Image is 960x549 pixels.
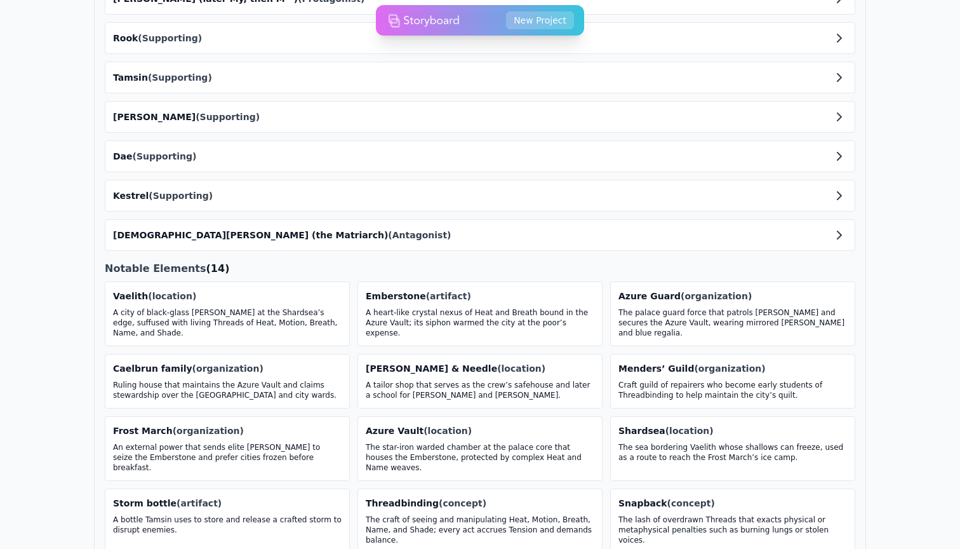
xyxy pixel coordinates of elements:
[113,111,260,123] div: [PERSON_NAME]
[113,290,337,302] div: Vaelith
[618,424,842,437] div: Shardsea
[148,72,212,83] span: (Supporting)
[113,380,342,400] p: Ruling house that maintains the Azure Vault and claims stewardship over the [GEOGRAPHIC_DATA] and...
[177,498,222,508] span: (artifact)
[366,308,594,338] p: A heart-like crystal nexus of Heat and Breath bound in the Azure Vault; its siphon warmed the cit...
[196,112,260,122] span: (Supporting)
[618,362,842,375] div: Menders’ Guild
[113,308,342,338] p: A city of black-glass [PERSON_NAME] at the Shardsea’s edge, suffused with living Threads of Heat,...
[138,33,202,43] span: (Supporting)
[133,151,197,161] span: (Supporting)
[113,150,196,163] div: Dae
[366,290,589,302] div: Emberstone
[105,141,855,172] button: Dae(Supporting)
[105,62,855,93] button: Tamsin(Supporting)
[366,497,589,510] div: Threadbinding
[389,8,460,33] img: storyboard
[439,498,486,508] span: (concept)
[618,515,847,545] p: The lash of overdrawn Threads that exacts physical or metaphysical penalties such as burning lung...
[366,424,589,437] div: Azure Vault
[173,426,244,436] span: (organization)
[694,363,765,374] span: (organization)
[113,229,451,241] div: [DEMOGRAPHIC_DATA][PERSON_NAME] (the Matriarch)
[665,426,714,436] span: (location)
[105,102,855,132] button: [PERSON_NAME](Supporting)
[113,424,337,437] div: Frost March
[366,380,594,400] p: A tailor shop that serves as the crew’s safehouse and later a school for [PERSON_NAME] and [PERSO...
[113,71,212,84] div: Tamsin
[113,442,342,473] p: An external power that sends elite [PERSON_NAME] to seize the Emberstone and prefer cities frozen...
[388,230,451,240] span: (Antagonist)
[366,515,594,545] p: The craft of seeing and manipulating Heat, Motion, Breath, Name, and Shade; every act accrues Ten...
[113,497,337,510] div: Storm bottle
[113,515,342,535] p: A bottle Tamsin uses to store and release a crafted storm to disrupt enemies.
[667,498,715,508] span: (concept)
[192,363,263,374] span: (organization)
[105,180,855,211] button: Kestrel(Supporting)
[366,362,589,375] div: [PERSON_NAME] & Needle
[618,380,847,400] p: Craft guild of repairers who become early students of Threadbinding to help maintain the city’s q...
[681,291,752,301] span: (organization)
[149,191,213,201] span: (Supporting)
[618,442,847,463] p: The sea bordering Vaelith whose shallows can freeze, used as a route to reach the Frost March’s i...
[497,363,545,374] span: (location)
[506,11,574,29] button: New Project
[105,220,855,250] button: [DEMOGRAPHIC_DATA][PERSON_NAME] (the Matriarch)(Antagonist)
[105,23,855,53] button: Rook(Supporting)
[426,291,471,301] span: (artifact)
[206,262,230,274] span: (14)
[113,189,213,202] div: Kestrel
[113,362,337,375] div: Caelbrun family
[366,442,594,473] p: The star-iron warded chamber at the palace core that houses the Emberstone, protected by complex ...
[148,291,196,301] span: (location)
[618,497,842,510] div: Snapback
[618,290,842,302] div: Azure Guard
[618,308,847,338] p: The palace guard force that patrols [PERSON_NAME] and secures the Azure Vault, wearing mirrored [...
[113,32,202,44] div: Rook
[105,261,229,276] h3: Notable Elements
[423,426,472,436] span: (location)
